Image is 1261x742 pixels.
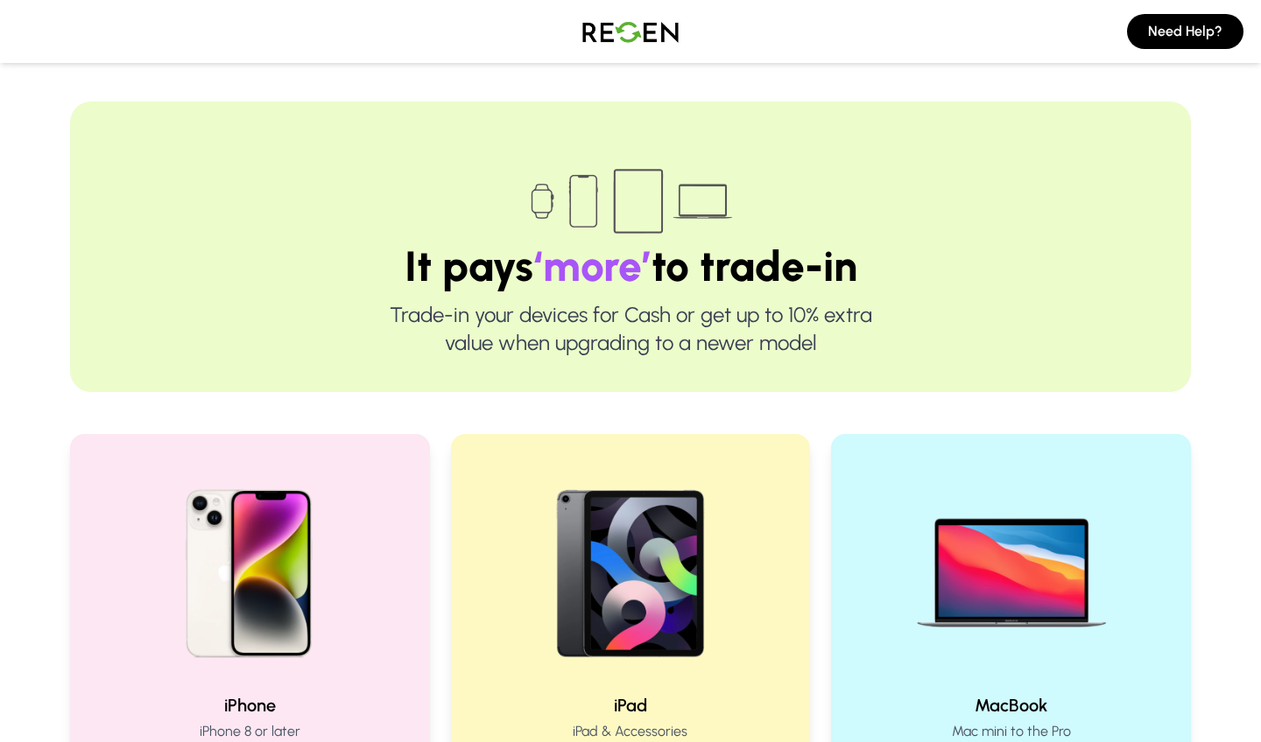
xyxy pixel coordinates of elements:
[852,721,1170,742] p: Mac mini to the Pro
[569,7,692,56] img: Logo
[518,455,743,679] img: iPad
[91,721,409,742] p: iPhone 8 or later
[472,721,790,742] p: iPad & Accessories
[126,301,1135,357] p: Trade-in your devices for Cash or get up to 10% extra value when upgrading to a newer model
[852,693,1170,717] h2: MacBook
[137,455,362,679] img: iPhone
[472,693,790,717] h2: iPad
[533,241,652,291] span: ‘more’
[899,455,1124,679] img: MacBook
[91,693,409,717] h2: iPhone
[1127,14,1243,49] button: Need Help?
[521,157,740,245] img: Trade-in devices
[126,245,1135,287] h1: It pays to trade-in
